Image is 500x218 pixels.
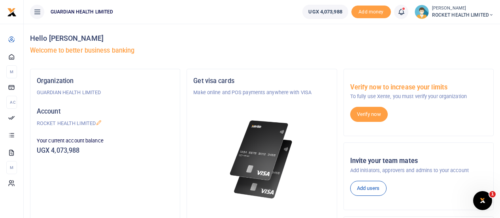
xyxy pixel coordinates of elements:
[351,6,391,19] li: Toup your wallet
[47,8,116,15] span: GUARDIAN HEALTH LIMITED
[37,147,174,155] h5: UGX 4,073,988
[308,209,316,218] button: Close
[350,83,487,91] h5: Verify now to increase your limits
[30,47,494,55] h5: Welcome to better business banking
[432,11,494,19] span: ROCKET HEALTH LIMITED
[350,107,388,122] a: Verify now
[30,34,494,43] h4: Hello [PERSON_NAME]
[489,191,496,197] span: 1
[37,137,174,145] p: Your current account balance
[37,89,174,97] p: GUARDIAN HEALTH LIMITED
[6,65,17,78] li: M
[7,9,17,15] a: logo-small logo-large logo-large
[351,8,391,14] a: Add money
[37,119,174,127] p: ROCKET HEALTH LIMITED
[6,161,17,174] li: M
[415,5,494,19] a: profile-user [PERSON_NAME] ROCKET HEALTH LIMITED
[415,5,429,19] img: profile-user
[351,6,391,19] span: Add money
[6,96,17,109] li: Ac
[473,191,492,210] iframe: Intercom live chat
[7,8,17,17] img: logo-small
[193,89,330,97] p: Make online and POS payments anywhere with VISA
[350,181,387,196] a: Add users
[308,8,342,16] span: UGX 4,073,988
[37,77,174,85] h5: Organization
[350,167,487,174] p: Add initiators, approvers and admins to your account
[350,157,487,165] h5: Invite your team mates
[302,5,348,19] a: UGX 4,073,988
[432,5,494,12] small: [PERSON_NAME]
[228,116,296,204] img: xente-_physical_cards.png
[350,93,487,100] p: To fully use Xente, you must verify your organization
[299,5,351,19] li: Wallet ballance
[193,77,330,85] h5: Get visa cards
[37,108,174,116] h5: Account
